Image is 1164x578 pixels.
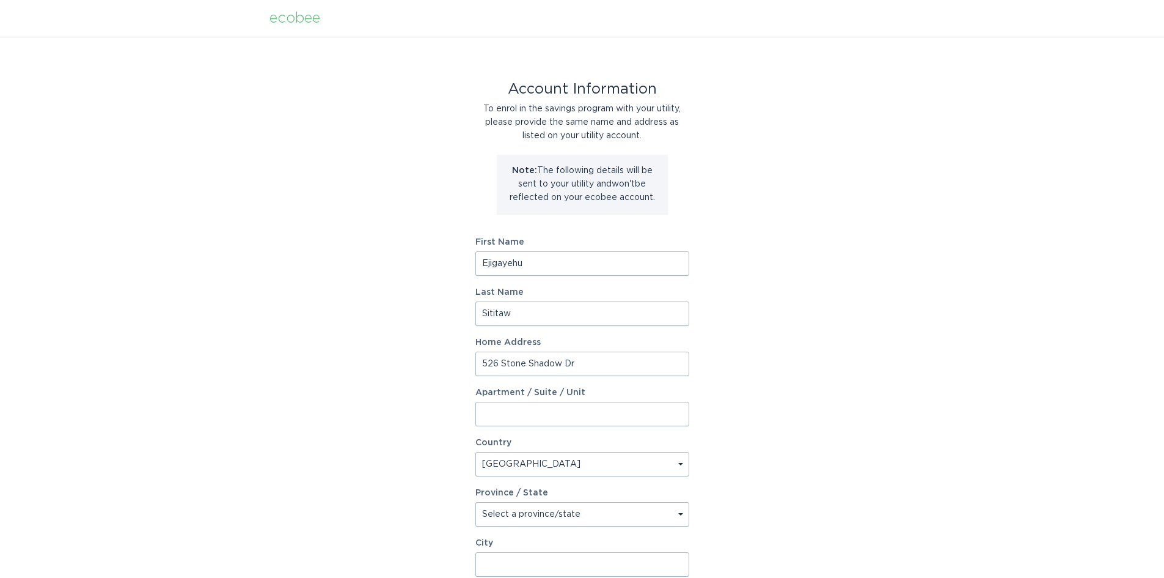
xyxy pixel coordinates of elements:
[475,83,689,96] div: Account Information
[475,102,689,143] div: To enrol in the savings program with your utility, please provide the same name and address as li...
[475,439,511,447] label: Country
[475,489,548,497] label: Province / State
[506,164,659,204] p: The following details will be sent to your utility and won't be reflected on your ecobee account.
[475,338,689,347] label: Home Address
[269,12,320,25] div: ecobee
[475,388,689,397] label: Apartment / Suite / Unit
[475,288,689,297] label: Last Name
[475,238,689,246] label: First Name
[512,166,537,175] strong: Note:
[475,539,689,547] label: City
